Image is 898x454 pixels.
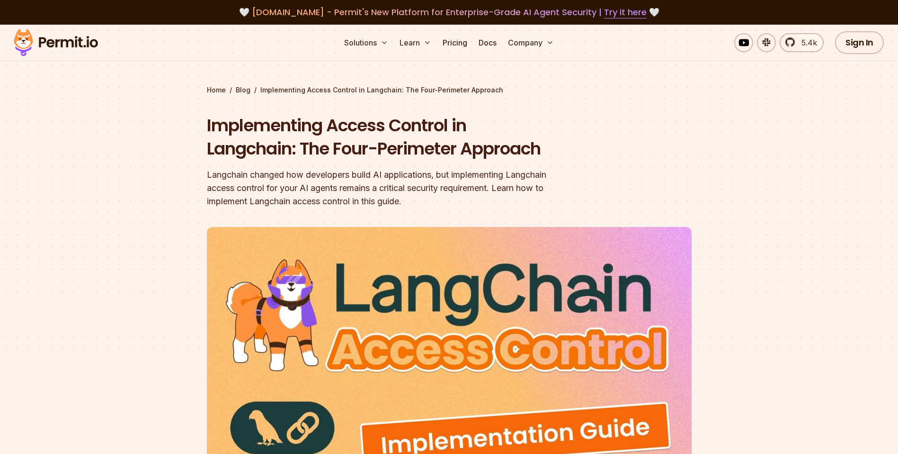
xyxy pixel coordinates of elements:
div: / / [207,85,692,95]
button: Company [504,33,558,52]
a: 5.4k [780,33,824,52]
a: Try it here [604,6,647,18]
span: [DOMAIN_NAME] - Permit's New Platform for Enterprise-Grade AI Agent Security | [252,6,647,18]
a: Docs [475,33,500,52]
img: Permit logo [9,27,102,59]
button: Learn [396,33,435,52]
div: 🤍 🤍 [23,6,875,19]
h1: Implementing Access Control in Langchain: The Four-Perimeter Approach [207,114,570,161]
span: 5.4k [796,37,817,48]
button: Solutions [340,33,392,52]
a: Blog [236,85,250,95]
a: Pricing [439,33,471,52]
a: Home [207,85,226,95]
a: Sign In [835,31,884,54]
div: Langchain changed how developers build AI applications, but implementing Langchain access control... [207,168,570,208]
